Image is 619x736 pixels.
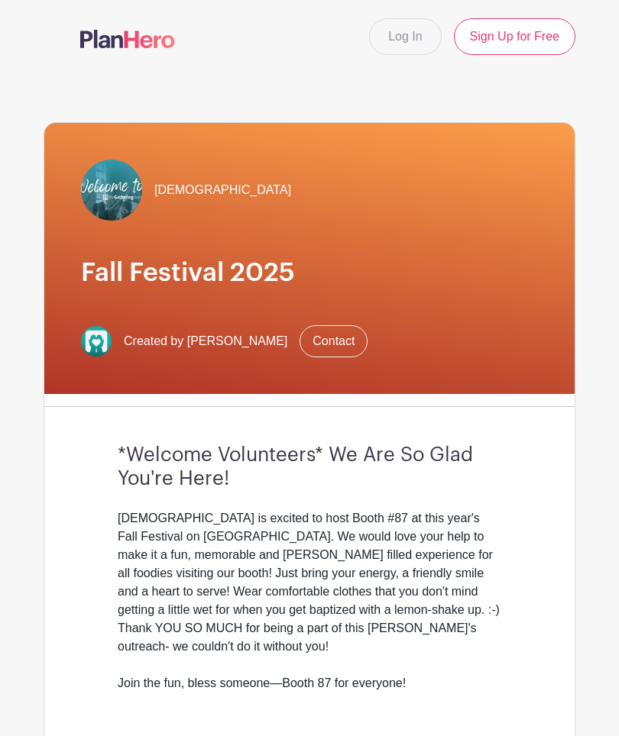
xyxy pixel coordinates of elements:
img: IMG_0089.jpeg [81,160,142,221]
div: [DEMOGRAPHIC_DATA] is excited to host Booth #87 at this year's Fall Festival on [GEOGRAPHIC_DATA]... [118,509,501,692]
img: logo-507f7623f17ff9eddc593b1ce0a138ce2505c220e1c5a4e2b4648c50719b7d32.svg [80,30,175,48]
img: IMG_2713.JPG [81,326,112,357]
a: Log In [369,18,441,55]
a: Sign Up for Free [454,18,575,55]
span: Created by [PERSON_NAME] [124,332,287,350]
span: [DEMOGRAPHIC_DATA] [154,181,291,199]
a: Contact [300,325,368,357]
h1: Fall Festival 2025 [81,257,538,289]
h3: *Welcome Volunteers* We Are So Glad You're Here! [118,444,501,491]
